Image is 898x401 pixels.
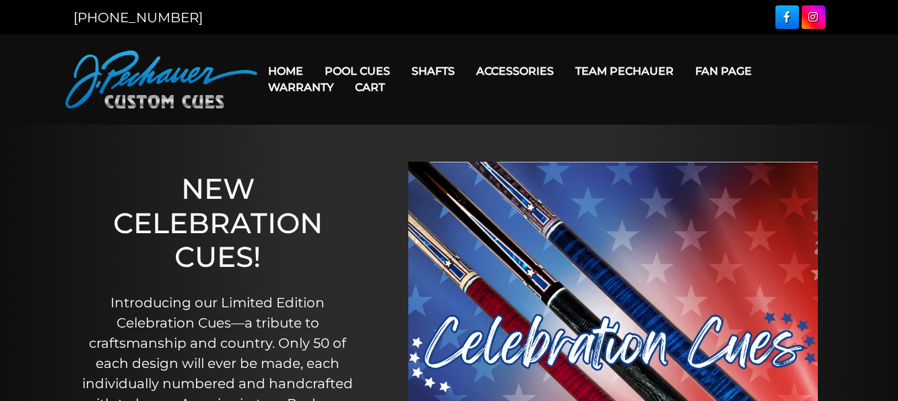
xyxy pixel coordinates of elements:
a: Pool Cues [314,54,401,88]
a: Team Pechauer [565,54,684,88]
img: Pechauer Custom Cues [65,51,257,109]
a: Warranty [257,70,344,104]
a: Shafts [401,54,466,88]
h1: NEW CELEBRATION CUES! [74,172,362,274]
a: Accessories [466,54,565,88]
a: Home [257,54,314,88]
a: Cart [344,70,395,104]
a: [PHONE_NUMBER] [73,9,203,26]
a: Fan Page [684,54,763,88]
